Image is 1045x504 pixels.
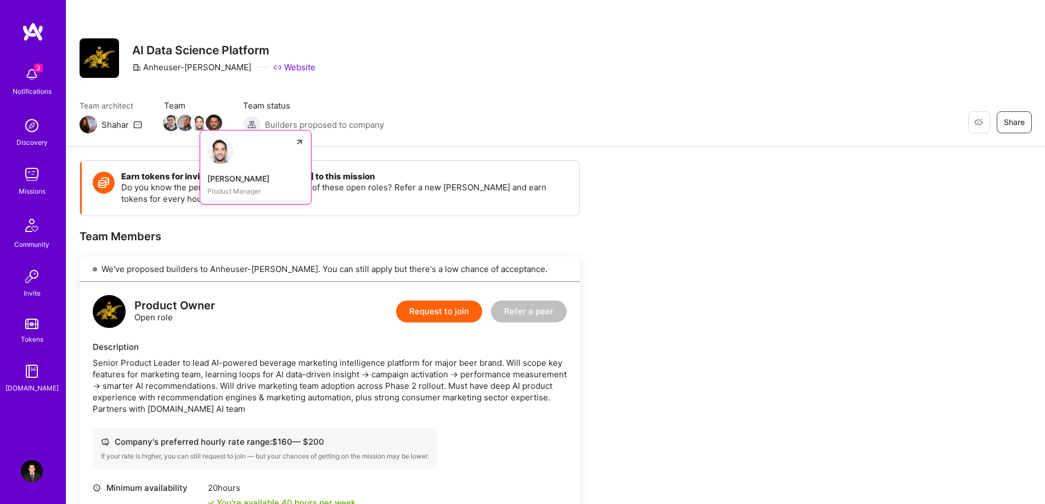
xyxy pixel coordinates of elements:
div: Tokens [21,333,43,345]
img: Builders proposed to company [243,116,261,133]
i: icon Mail [133,120,142,129]
div: Minimum availability [93,482,202,494]
a: Team Member Avatar [178,114,193,132]
div: Invite [24,287,41,299]
img: guide book [21,360,43,382]
a: User Avatar [18,460,46,482]
div: Product Owner [134,300,215,312]
a: Rob Shapiro[PERSON_NAME]Product Manager [200,130,312,205]
div: Senior Product Leader to lead AI-powered beverage marketing intelligence platform for major beer ... [93,357,567,415]
a: Team Member Avatar [164,114,178,132]
button: Refer a peer [491,301,567,322]
div: [DOMAIN_NAME] [5,382,59,394]
h4: Earn tokens for inviting a new [PERSON_NAME] to this mission [121,172,568,182]
img: Rob Shapiro [207,138,234,164]
img: Invite [21,265,43,287]
img: Community [19,212,45,239]
img: Team Member Avatar [206,115,222,131]
button: Share [997,111,1032,133]
div: Missions [19,185,46,197]
i: icon CompanyGray [132,63,141,72]
img: Token icon [93,172,115,194]
div: Discovery [16,137,48,148]
img: Team Member Avatar [191,115,208,131]
i: icon Cash [101,438,109,446]
i: icon Clock [93,484,101,492]
button: Request to join [396,301,482,322]
a: Website [273,61,315,73]
div: [PERSON_NAME] [207,173,304,184]
span: Builders proposed to company [265,119,384,131]
a: Team Member Avatar [207,114,221,132]
h3: AI Data Science Platform [132,43,315,57]
div: We've proposed builders to Anheuser-[PERSON_NAME]. You can still apply but there's a low chance o... [80,257,580,282]
img: bell [21,64,43,86]
div: Description [93,341,567,353]
img: logo [93,295,126,328]
span: Share [1004,117,1025,128]
img: tokens [25,319,38,329]
i: icon EyeClosed [974,118,983,127]
p: Do you know the perfect builder for one or more of these open roles? Refer a new [PERSON_NAME] an... [121,182,568,205]
span: 3 [34,64,43,72]
img: Company Logo [80,38,119,78]
i: icon ArrowUpRight [295,138,304,146]
a: Team Member Avatar [193,114,207,132]
div: Anheuser-[PERSON_NAME] [132,61,251,73]
div: Company's preferred hourly rate range: $ 160 — $ 200 [101,436,429,448]
div: Community [14,239,49,250]
div: 20 hours [208,482,355,494]
img: teamwork [21,163,43,185]
div: Product Manager [207,185,304,197]
img: discovery [21,115,43,137]
div: If your rate is higher, you can still request to join — but your chances of getting on the missio... [101,452,429,461]
div: Notifications [13,86,52,97]
img: Team Member Avatar [163,115,179,131]
img: logo [22,22,44,42]
span: Team architect [80,100,142,111]
img: Team Architect [80,116,97,133]
div: Shahar [101,119,129,131]
span: Team [164,100,221,111]
span: Team status [243,100,384,111]
img: User Avatar [21,460,43,482]
div: Team Members [80,229,580,243]
img: Team Member Avatar [177,115,194,131]
div: Open role [134,300,215,323]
